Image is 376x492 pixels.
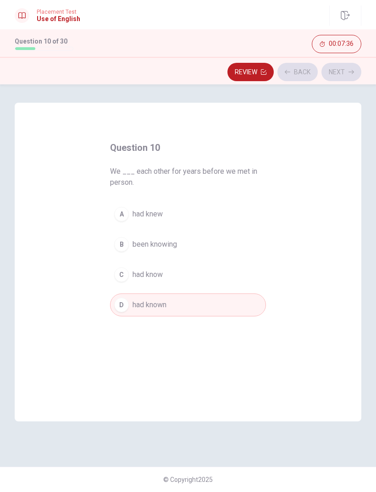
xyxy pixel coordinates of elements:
[37,9,80,15] span: Placement Test
[114,298,129,312] div: D
[329,40,354,48] span: 00:07:36
[133,239,177,250] span: been knowing
[110,166,266,188] span: We ___ each other for years before we met in person.
[133,209,163,220] span: had knew
[114,207,129,221] div: A
[37,15,80,22] h1: Use of English
[114,267,129,282] div: C
[133,269,163,280] span: had know
[15,38,73,45] h1: Question 10 of 30
[110,263,266,286] button: Chad know
[110,203,266,226] button: Ahad knew
[110,293,266,316] button: Dhad known
[110,233,266,256] button: Bbeen knowing
[312,35,361,53] button: 00:07:36
[163,476,213,483] span: © Copyright 2025
[133,299,166,310] span: had known
[114,237,129,252] div: B
[110,140,266,155] h4: Question 10
[227,63,274,81] button: Review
